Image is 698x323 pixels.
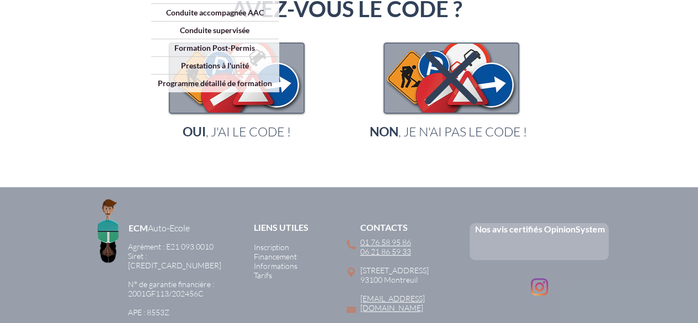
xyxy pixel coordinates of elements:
[177,57,253,74] p: Prestations à l'unité
[254,271,272,280] a: Tarifs
[82,192,134,267] img: Logo ECM en-tête.png
[360,266,429,275] span: [STREET_ADDRESS]
[254,242,289,252] a: Inscription
[183,124,206,139] span: OUI
[370,124,398,139] span: NON
[128,242,221,317] a: Agrément : E21 093 0010Siret : [CREDIT_CARD_NUMBER]​N° de garantie financière :2001GF113/202456C ...
[370,124,527,139] span: , JE N'AI PAS LE CODE !
[490,235,591,260] iframe: Embedded Content
[151,21,279,39] a: Conduite supervisée
[254,252,297,261] a: Financement
[360,294,425,313] a: [EMAIL_ADDRESS][DOMAIN_NAME]
[360,247,411,256] a: 06 21 86 59 33
[370,124,527,139] a: NON, JE N'AI PAS LE CODE !
[162,4,268,21] p: Conduite accompagnée AAC
[646,271,698,323] iframe: Wix Chat
[151,74,279,92] a: Programme détaillé de formation
[254,261,297,271] a: Informations
[176,22,253,39] p: Conduite supervisée
[531,278,548,295] ul: Barre de réseaux sociaux
[475,224,605,234] a: Nos avis certifiés OpinionSystem
[183,124,291,139] span: , J'AI LE CODE !
[129,223,148,233] a: ECM
[148,223,190,234] span: Auto-Ecole
[154,75,276,92] p: Programme détaillé de formation
[360,222,408,232] span: CONTACTS
[360,237,411,247] a: 01 76 58 95 86
[151,56,279,74] a: Prestations à l'unité
[385,44,518,113] img: pngegg-3.png
[170,39,259,56] p: Formation Post-Permis
[254,222,308,232] span: LIENS UTILES
[531,278,548,295] img: Instagram ECM Auto-Ecole
[183,124,291,139] a: OUI, J'AI LE CODE !
[151,3,279,21] a: Conduite accompagnée AAC
[360,275,418,284] span: 93100 Montreuil
[151,39,279,56] a: Formation Post-Permis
